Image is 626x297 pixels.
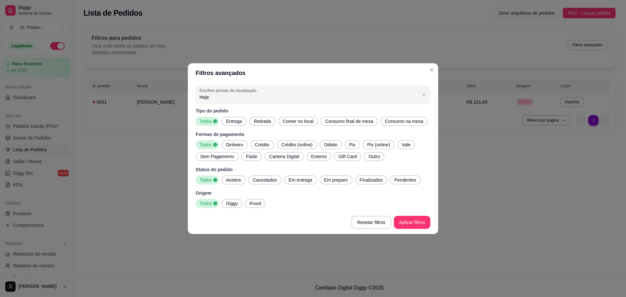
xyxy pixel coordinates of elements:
button: Dinheiro [221,140,247,149]
span: Diggy [223,200,240,207]
span: Crédito [252,141,272,148]
button: Escolher período de visualizaçãoHoje [196,85,430,104]
span: Em preparo [321,177,350,183]
button: Retirada [249,117,276,126]
button: Pix (online) [363,140,395,149]
span: Entrega [223,118,245,125]
span: Aceitos [223,177,244,183]
p: Formas de pagamento [196,131,430,138]
button: Diggy [221,199,242,208]
span: Vale [399,141,413,148]
span: Cancelados [250,177,279,183]
button: Sem Pagamento [196,152,239,161]
span: Crédito (online) [279,141,315,148]
button: Cancelados [248,175,281,185]
button: Em preparo [320,175,352,185]
span: Gift Card [336,153,359,160]
p: Status do pedido [196,166,430,173]
span: Comer no local [280,118,316,125]
button: Pix [345,140,360,149]
span: Retirada [251,118,274,125]
span: Consumo final de mesa [322,118,376,125]
button: Todos [196,117,219,126]
span: Outro [366,153,382,160]
span: iFood [247,200,263,207]
button: Vale [397,140,415,149]
button: Entrega [221,117,246,126]
button: Gift Card [334,152,361,161]
button: Consumo final de mesa [320,117,378,126]
button: Close [426,65,437,75]
button: Aplicar filtros [394,216,430,229]
button: Carteira Digital [264,152,304,161]
button: iFood [245,199,265,208]
span: Em entrega [286,177,315,183]
button: Todos [196,175,219,185]
button: Finalizados [355,175,387,185]
span: Todos [197,200,213,207]
button: Débito [320,140,342,149]
span: Carteira Digital [266,153,302,160]
label: Escolher período de visualização [200,88,259,93]
span: Pix [347,141,358,148]
span: Fiado [243,153,260,160]
button: Aceitos [221,175,246,185]
button: Todos [196,199,219,208]
span: Finalizados [357,177,385,183]
span: Pix (online) [365,141,393,148]
span: Todos [197,141,213,148]
button: Externo [306,152,331,161]
span: Hoje [200,94,419,100]
header: Filtros avançados [188,63,438,83]
button: Todos [196,140,219,149]
button: Crédito (online) [277,140,317,149]
p: Tipo do pedido [196,108,430,114]
span: Todos [197,177,213,183]
button: Em entrega [284,175,317,185]
span: Pendentes [392,177,419,183]
button: Fiado [241,152,262,161]
span: Consumo na mesa [382,118,426,125]
span: Dinheiro [223,141,246,148]
button: Comer no local [278,117,318,126]
span: Sem Pagamento [198,153,237,160]
button: Resetar filtros [351,216,391,229]
button: Pendentes [390,175,421,185]
span: Todos [197,118,213,125]
button: Crédito [250,140,274,149]
span: Externo [308,153,329,160]
button: Consumo na mesa [380,117,428,126]
p: Origem [196,190,430,196]
button: Outro [364,152,384,161]
span: Débito [321,141,340,148]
